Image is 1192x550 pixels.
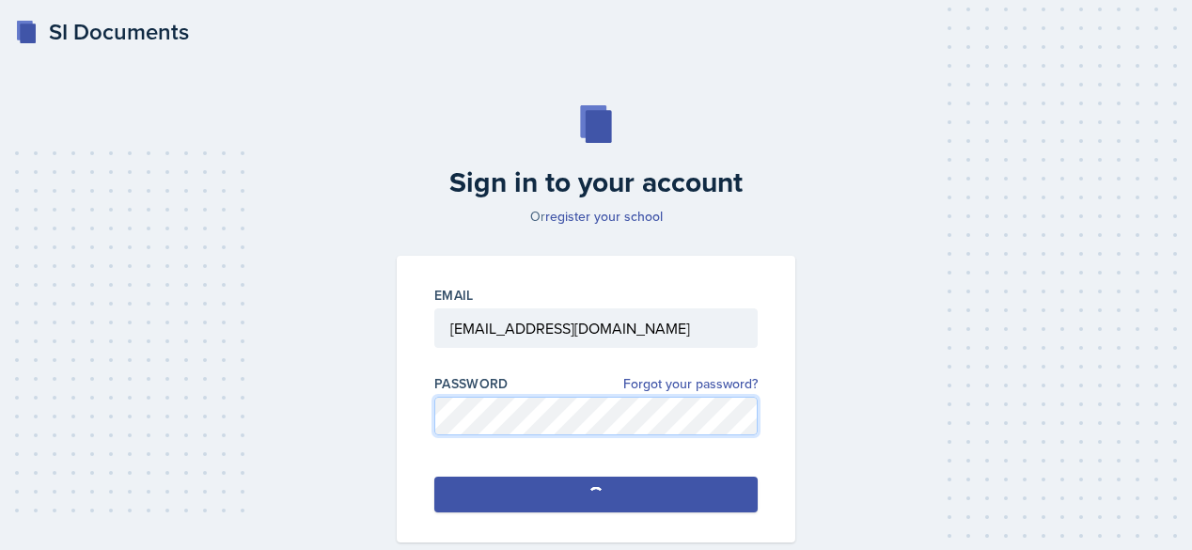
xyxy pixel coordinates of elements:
a: Forgot your password? [623,374,758,394]
label: Email [434,286,474,305]
a: SI Documents [15,15,189,49]
h2: Sign in to your account [385,165,807,199]
label: Password [434,374,509,393]
a: register your school [545,207,663,226]
input: Email [434,308,758,348]
p: Or [385,207,807,226]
